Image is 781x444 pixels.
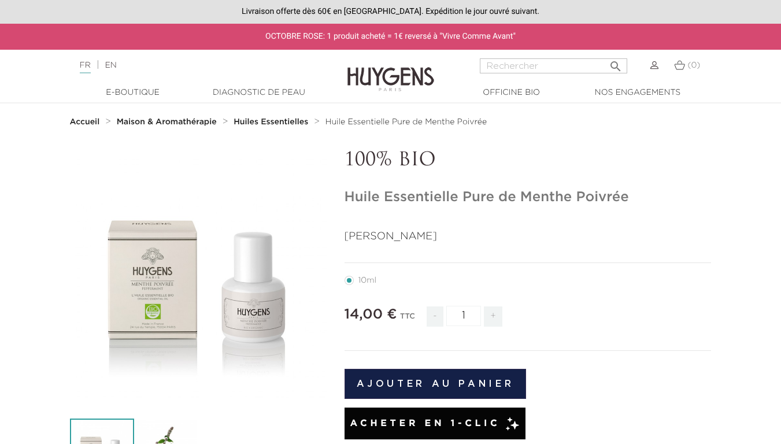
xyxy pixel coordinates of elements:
h1: Huile Essentielle Pure de Menthe Poivrée [345,189,712,206]
input: Quantité [446,306,481,326]
a: Huiles Essentielles [234,117,311,127]
input: Rechercher [480,58,627,73]
a: Nos engagements [580,87,695,99]
span: (0) [687,61,700,69]
span: + [484,306,502,327]
label: 10ml [345,276,390,285]
div: | [74,58,317,72]
a: Huile Essentielle Pure de Menthe Poivrée [325,117,487,127]
img: Huygens [347,49,434,93]
p: [PERSON_NAME] [345,229,712,245]
a: Diagnostic de peau [201,87,317,99]
span: Huile Essentielle Pure de Menthe Poivrée [325,118,487,126]
p: 100% BIO [345,150,712,172]
button: Ajouter au panier [345,369,527,399]
i:  [609,56,623,70]
a: EN [105,61,116,69]
a: E-Boutique [75,87,191,99]
a: FR [80,61,91,73]
a: Officine Bio [454,87,569,99]
strong: Maison & Aromathérapie [117,118,217,126]
strong: Accueil [70,118,100,126]
div: TTC [400,304,415,335]
span: - [427,306,443,327]
a: Maison & Aromathérapie [117,117,220,127]
a: Accueil [70,117,102,127]
strong: Huiles Essentielles [234,118,308,126]
button:  [605,55,626,71]
span: 14,00 € [345,308,397,321]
